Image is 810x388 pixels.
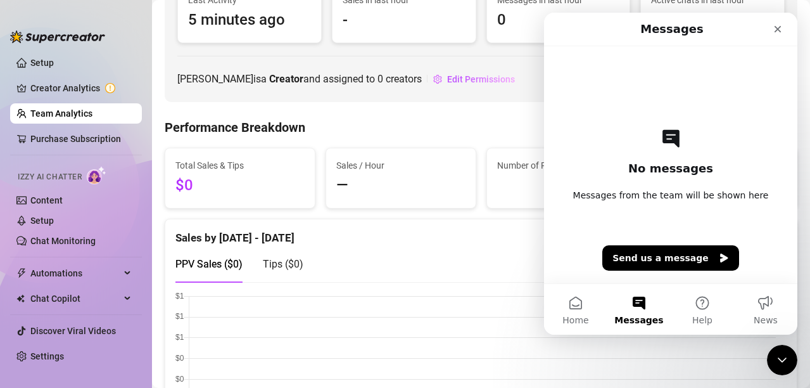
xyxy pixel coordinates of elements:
[497,158,626,172] span: Number of PPVs Sold
[336,158,465,172] span: Sales / Hour
[175,174,305,198] span: $0
[177,71,422,87] span: [PERSON_NAME] is a and assigned to creators
[188,8,311,32] span: 5 minutes ago
[767,345,797,375] iframe: Intercom live chat
[269,73,303,85] b: Creator
[30,288,120,309] span: Chat Copilot
[175,219,787,247] div: Sales by [DATE] - [DATE]
[30,351,64,361] a: Settings
[651,8,774,32] span: 0
[433,69,516,89] button: Edit Permissions
[377,73,383,85] span: 0
[497,8,620,32] span: 0
[175,258,243,270] span: PPV Sales ( $0 )
[16,294,25,303] img: Chat Copilot
[18,171,82,183] span: Izzy AI Chatter
[10,30,105,43] img: logo-BBDzfeDw.svg
[433,75,442,84] span: setting
[336,174,465,198] span: —
[30,216,54,226] a: Setup
[263,258,303,270] span: Tips ( $0 )
[343,8,465,32] span: -
[87,166,106,184] img: AI Chatter
[30,78,132,98] a: Creator Analytics exclamation-circle
[30,58,54,68] a: Setup
[16,268,27,278] span: thunderbolt
[544,13,797,335] iframe: Intercom live chat
[30,195,63,205] a: Content
[30,263,120,283] span: Automations
[30,326,116,336] a: Discover Viral Videos
[447,74,515,84] span: Edit Permissions
[30,236,96,246] a: Chat Monitoring
[30,108,92,119] a: Team Analytics
[175,158,305,172] span: Total Sales & Tips
[165,119,305,136] h4: Performance Breakdown
[30,129,132,149] a: Purchase Subscription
